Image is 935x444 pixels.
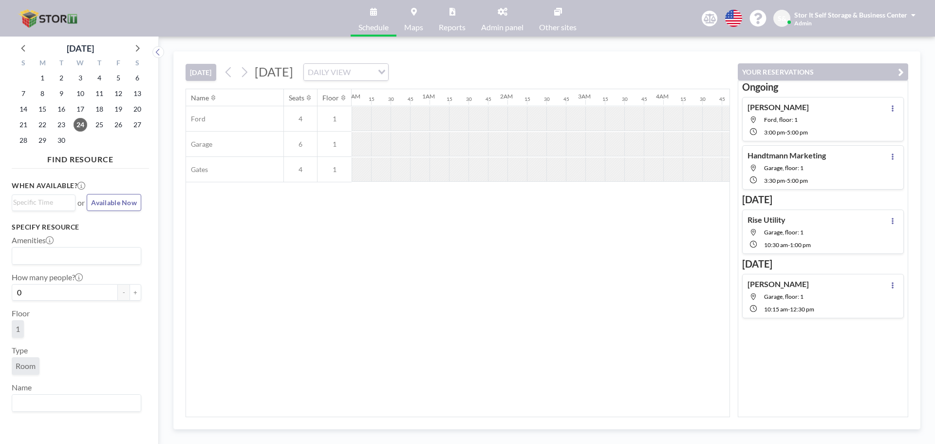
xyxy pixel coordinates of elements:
span: 5:00 PM [787,177,808,184]
img: organization-logo [16,9,83,28]
span: [DATE] [255,64,293,79]
button: YOUR RESERVATIONS [738,63,908,80]
span: 1 [318,115,352,123]
span: Garage, floor: 1 [764,229,804,236]
span: Sunday, September 28, 2025 [17,134,30,147]
span: 6 [284,140,317,149]
h3: Ongoing [742,81,904,93]
h4: Handtmann Marketing [748,151,826,160]
span: Tuesday, September 30, 2025 [55,134,68,147]
span: Thursday, September 18, 2025 [93,102,106,116]
span: Admin [794,19,812,27]
span: 3:30 PM [764,177,785,184]
h3: Specify resource [12,223,141,232]
span: 4 [284,165,317,174]
span: Wednesday, September 17, 2025 [74,102,87,116]
span: 4 [284,115,317,123]
h4: [PERSON_NAME] [748,279,809,289]
div: 30 [466,96,472,102]
div: Search for option [12,395,141,411]
span: Other sites [539,23,577,31]
div: 45 [563,96,569,102]
div: 45 [408,96,413,102]
span: Thursday, September 11, 2025 [93,87,106,100]
label: Amenities [12,235,54,245]
div: 15 [447,96,452,102]
span: 1 [16,324,20,334]
span: Garage, floor: 1 [764,164,804,172]
span: 1 [318,165,352,174]
input: Search for option [13,197,70,208]
label: Name [12,383,32,392]
label: How many people? [12,272,83,282]
span: Ford [186,115,206,123]
span: 1 [318,140,352,149]
span: Schedule [358,23,389,31]
h3: [DATE] [742,258,904,270]
div: Floor [322,94,339,102]
div: T [52,58,71,70]
button: [DATE] [186,64,216,81]
div: 45 [719,96,725,102]
span: Thursday, September 4, 2025 [93,71,106,85]
span: Monday, September 8, 2025 [36,87,49,100]
div: 15 [369,96,374,102]
span: 5:00 PM [787,129,808,136]
span: - [788,306,790,313]
div: 30 [388,96,394,102]
div: W [71,58,90,70]
div: 45 [486,96,491,102]
div: Name [191,94,209,102]
h4: FIND RESOURCE [12,151,149,164]
span: Wednesday, September 3, 2025 [74,71,87,85]
span: - [785,129,787,136]
div: 15 [602,96,608,102]
span: Available Now [91,198,137,207]
span: Maps [404,23,423,31]
div: Search for option [12,248,141,264]
div: F [109,58,128,70]
span: 10:15 AM [764,306,788,313]
span: Friday, September 5, 2025 [112,71,125,85]
span: Garage [186,140,212,149]
span: Sunday, September 21, 2025 [17,118,30,132]
span: Wednesday, September 24, 2025 [74,118,87,132]
div: M [33,58,52,70]
span: Monday, September 15, 2025 [36,102,49,116]
span: Thursday, September 25, 2025 [93,118,106,132]
span: Gates [186,165,208,174]
div: 30 [700,96,706,102]
div: 4AM [656,93,669,100]
div: 2AM [500,93,513,100]
div: 30 [544,96,550,102]
div: 15 [524,96,530,102]
span: Sunday, September 7, 2025 [17,87,30,100]
span: Tuesday, September 2, 2025 [55,71,68,85]
div: Search for option [304,64,388,80]
div: [DATE] [67,41,94,55]
div: 15 [680,96,686,102]
div: S [14,58,33,70]
span: 12:30 PM [790,306,814,313]
h3: [DATE] [742,193,904,206]
span: Admin panel [481,23,524,31]
span: Reports [439,23,466,31]
span: Monday, September 22, 2025 [36,118,49,132]
span: Wednesday, September 10, 2025 [74,87,87,100]
button: - [118,284,130,301]
span: 1:00 PM [790,241,811,249]
div: 45 [641,96,647,102]
h4: [PERSON_NAME] [748,102,809,112]
span: 3:00 PM [764,129,785,136]
span: - [785,177,787,184]
h4: Rise Utility [748,215,785,225]
span: Saturday, September 13, 2025 [131,87,144,100]
input: Search for option [13,250,135,262]
span: Room [16,361,36,371]
input: Search for option [354,66,372,78]
span: Saturday, September 20, 2025 [131,102,144,116]
span: Friday, September 12, 2025 [112,87,125,100]
span: Tuesday, September 16, 2025 [55,102,68,116]
span: - [788,241,790,249]
span: Friday, September 19, 2025 [112,102,125,116]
